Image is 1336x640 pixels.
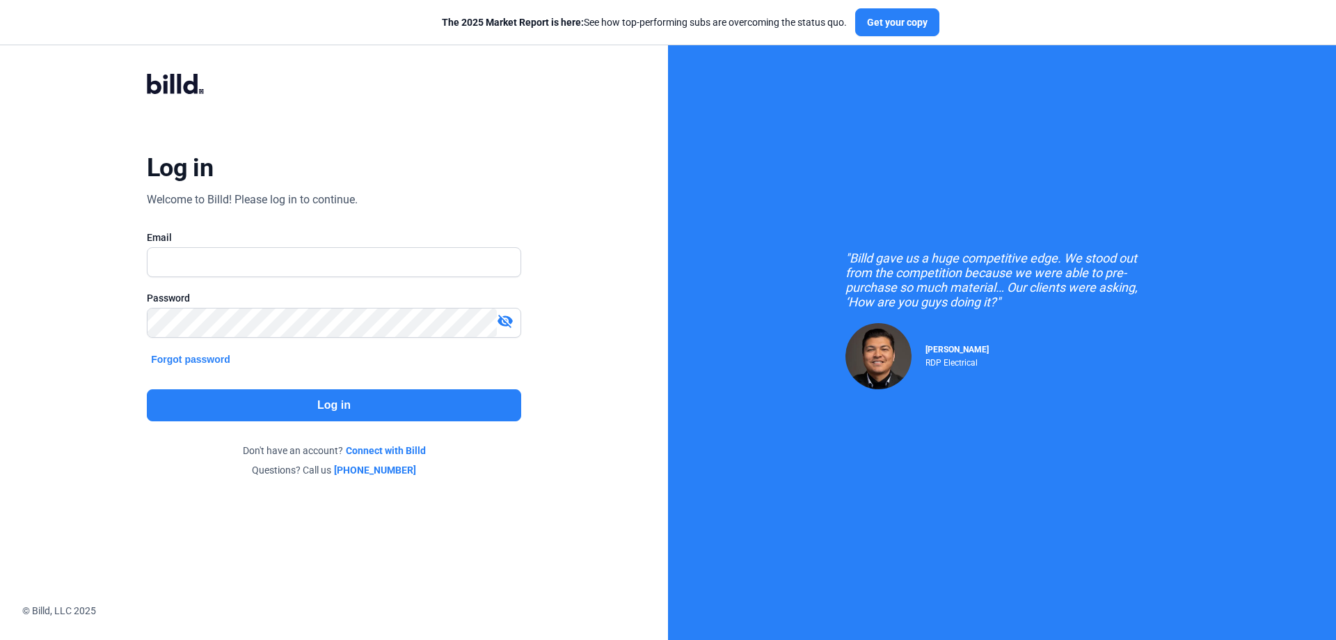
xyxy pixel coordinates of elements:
div: Welcome to Billd! Please log in to continue. [147,192,358,208]
div: Password [147,291,521,305]
a: [PHONE_NUMBER] [334,463,416,477]
span: [PERSON_NAME] [925,345,989,354]
div: Questions? Call us [147,463,521,477]
button: Log in [147,389,521,421]
mat-icon: visibility_off [497,313,514,329]
button: Forgot password [147,352,234,367]
div: See how top-performing subs are overcoming the status quo. [442,15,847,29]
div: Email [147,231,521,244]
a: Connect with Billd [346,444,426,458]
button: Get your copy [855,8,939,36]
img: Raul Pacheco [845,323,912,389]
div: "Billd gave us a huge competitive edge. We stood out from the competition because we were able to... [845,251,1159,309]
div: Log in [147,153,213,183]
span: The 2025 Market Report is here: [442,17,584,28]
div: Don't have an account? [147,444,521,458]
div: RDP Electrical [925,354,989,368]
